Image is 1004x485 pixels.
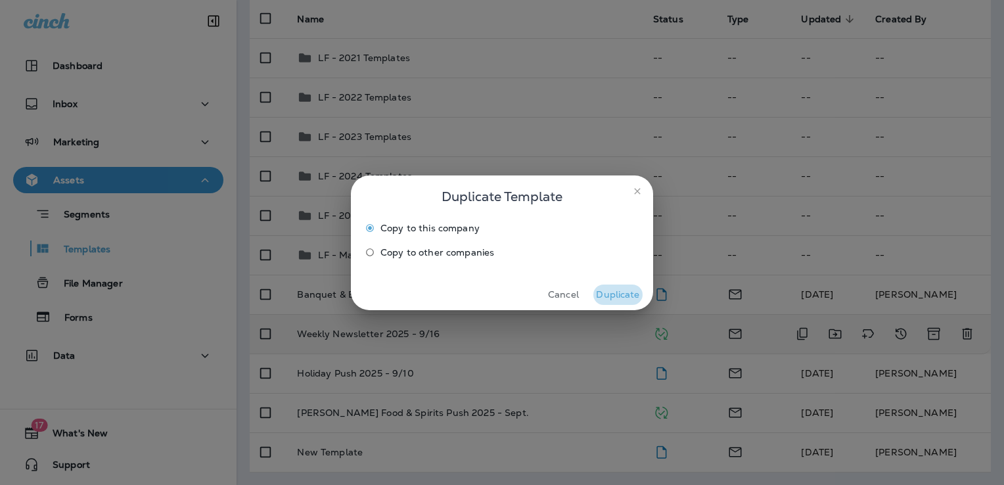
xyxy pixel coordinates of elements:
[627,181,648,202] button: close
[442,186,562,207] span: Duplicate Template
[380,223,480,233] span: Copy to this company
[593,285,643,305] button: Duplicate
[380,247,494,258] span: Copy to other companies
[539,285,588,305] button: Cancel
